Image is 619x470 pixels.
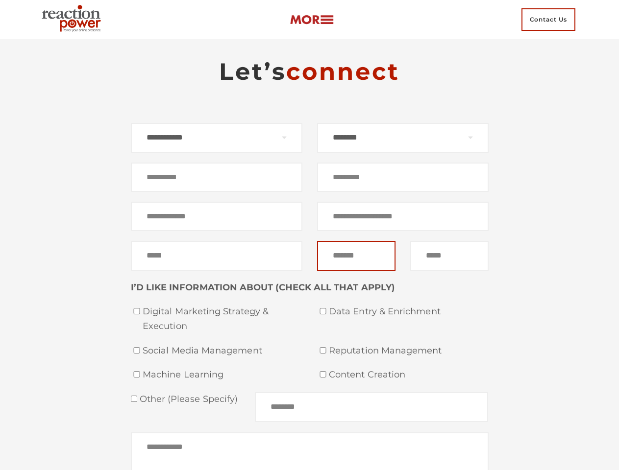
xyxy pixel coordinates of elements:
img: Executive Branding | Personal Branding Agency [38,2,109,37]
strong: I’D LIKE INFORMATION ABOUT (CHECK ALL THAT APPLY) [131,282,395,293]
h2: Let’s [131,57,489,86]
span: Other (please specify) [137,394,238,404]
span: Machine Learning [143,368,302,382]
img: more-btn.png [290,14,334,25]
span: Social Media Management [143,344,302,358]
span: connect [286,57,400,86]
span: Reputation Management [329,344,489,358]
span: Data Entry & Enrichment [329,305,489,319]
span: Digital Marketing Strategy & Execution [143,305,302,333]
span: Contact Us [521,8,575,31]
span: Content Creation [329,368,489,382]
